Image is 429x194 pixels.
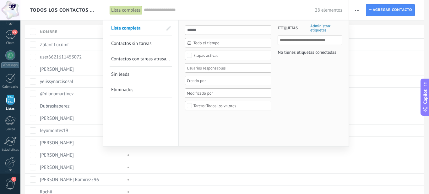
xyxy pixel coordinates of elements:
div: WhatsApp [1,62,19,68]
span: Todo el tiempo [193,41,268,45]
span: Eliminados [111,87,133,93]
span: Contactos sin tareas [111,41,151,47]
div: No tienes etiquetas conectadas [278,48,336,56]
span: Contactos con tareas atrasadas [111,56,173,62]
div: Estadísticas [1,148,19,152]
span: Administrar etiquetas [310,24,342,32]
a: Sin leads [111,67,171,82]
div: Calendario [1,85,19,89]
span: 28 elementos [315,7,342,13]
div: Etapas activas [193,53,218,58]
li: Contactos con tareas atrasadas [110,51,172,67]
span: Etiquetas [278,20,298,36]
div: Chats [1,41,19,45]
span: 2 [11,177,16,182]
span: Lista completa [111,25,141,31]
a: Lista completa [111,20,163,36]
a: Eliminados [111,82,171,97]
div: Correo [1,127,19,131]
span: Copilot [422,89,428,104]
li: Eliminados [110,82,172,97]
span: 27 [12,30,17,35]
div: Listas [1,107,19,111]
div: Todos los valores [193,103,236,108]
a: Contactos con tareas atrasadas [111,51,171,66]
div: Lista completa [110,6,142,15]
li: Lista completa [110,20,172,36]
a: Contactos sin tareas [111,36,171,51]
li: Sin leads [110,67,172,82]
li: Contactos sin tareas [110,36,172,51]
span: Sin leads [111,71,129,77]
